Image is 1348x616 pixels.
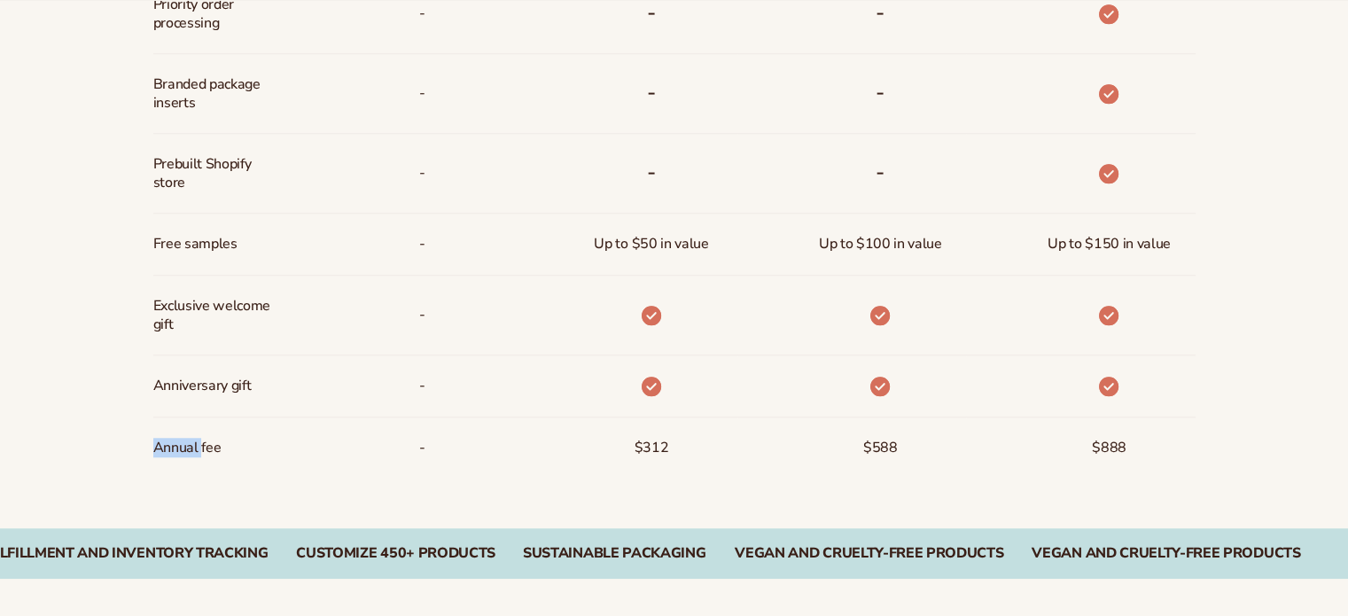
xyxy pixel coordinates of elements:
[876,78,884,106] b: -
[735,545,1003,562] div: VEGAN AND CRUELTY-FREE PRODUCTS
[524,545,706,562] div: SUSTAINABLE PACKAGING
[153,68,271,120] span: Branded package inserts
[153,148,271,199] span: Prebuilt Shopify store
[594,228,708,261] span: Up to $50 in value
[153,290,271,341] span: Exclusive welcome gift
[647,158,656,186] b: -
[635,432,669,464] span: $312
[419,299,425,331] span: -
[876,158,884,186] b: -
[419,157,425,190] span: -
[1092,432,1126,464] span: $888
[419,228,425,261] span: -
[153,370,252,402] span: Anniversary gift
[153,432,222,464] span: Annual fee
[153,228,238,261] span: Free samples
[296,545,495,562] div: CUSTOMIZE 450+ PRODUCTS
[419,432,425,464] span: -
[1048,228,1171,261] span: Up to $150 in value
[419,370,425,402] span: -
[863,432,898,464] span: $588
[819,228,942,261] span: Up to $100 in value
[419,77,425,110] span: -
[1032,545,1300,562] div: Vegan and Cruelty-Free Products
[647,78,656,106] b: -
